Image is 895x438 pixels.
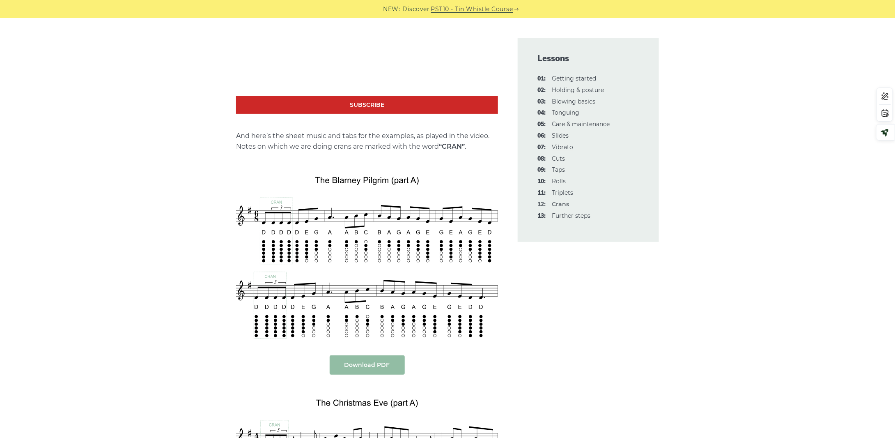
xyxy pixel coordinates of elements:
a: 02:Holding & posture [552,86,604,94]
span: 08: [537,154,546,164]
a: 04:Tonguing [552,109,579,116]
a: PST10 - Tin Whistle Course [431,5,513,14]
span: 11: [537,188,546,198]
a: 10:Rolls [552,178,566,185]
span: Lessons [537,53,639,64]
a: 03:Blowing basics [552,98,595,105]
p: And here’s the sheet music and tabs for the examples, as played in the video. Notes on which we a... [236,131,498,152]
a: 08:Cuts [552,155,565,162]
strong: “CRAN” [439,143,465,150]
strong: Crans [552,201,569,208]
a: 11:Triplets [552,189,573,196]
a: Subscribe [236,96,498,114]
a: 07:Vibrato [552,143,573,151]
span: NEW: [383,5,400,14]
a: 06:Slides [552,132,569,139]
span: 12: [537,200,546,210]
span: 04: [537,108,546,118]
span: 06: [537,131,546,141]
span: 03: [537,97,546,107]
span: Discover [403,5,430,14]
a: 05:Care & maintenance [552,120,610,128]
span: 09: [537,165,546,175]
a: 13:Further steps [552,212,590,219]
a: 01:Getting started [552,75,596,82]
span: 10: [537,177,546,187]
a: 09:Taps [552,166,565,173]
span: 07: [537,143,546,152]
span: 05: [537,120,546,129]
span: 01: [537,74,546,84]
span: 02: [537,85,546,95]
img: Tin Whistle Crans - The Blarney Pilgrim [236,169,498,339]
span: 13: [537,211,546,221]
a: Download PDF [330,355,405,375]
